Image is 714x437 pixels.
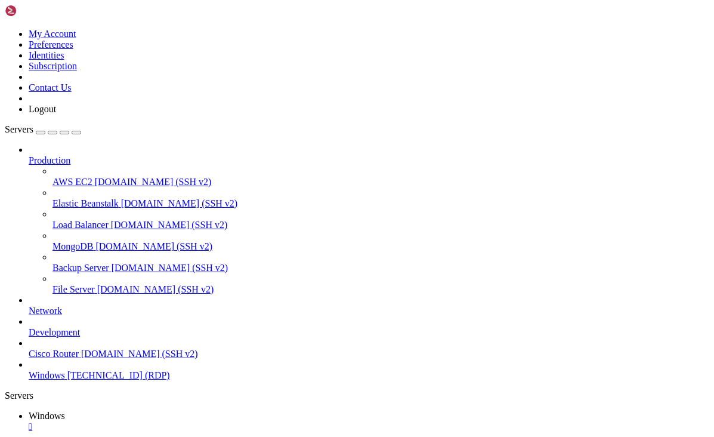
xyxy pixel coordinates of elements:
[29,421,709,432] a: 
[5,124,81,134] a: Servers
[29,39,73,50] a: Preferences
[29,104,56,114] a: Logout
[29,370,65,380] span: Windows
[81,349,198,359] span: [DOMAIN_NAME] (SSH v2)
[52,220,709,230] a: Load Balancer [DOMAIN_NAME] (SSH v2)
[29,144,709,295] li: Production
[29,370,709,381] a: Windows [TECHNICAL_ID] (RDP)
[52,220,109,230] span: Load Balancer
[29,155,70,165] span: Production
[29,29,76,39] a: My Account
[5,5,73,17] img: Shellngn
[5,390,709,401] div: Servers
[52,263,709,273] a: Backup Server [DOMAIN_NAME] (SSH v2)
[52,273,709,295] li: File Server [DOMAIN_NAME] (SSH v2)
[29,82,72,93] a: Contact Us
[52,284,709,295] a: File Server [DOMAIN_NAME] (SSH v2)
[52,209,709,230] li: Load Balancer [DOMAIN_NAME] (SSH v2)
[52,252,709,273] li: Backup Server [DOMAIN_NAME] (SSH v2)
[29,349,79,359] span: Cisco Router
[52,177,92,187] span: AWS EC2
[29,349,709,359] a: Cisco Router [DOMAIN_NAME] (SSH v2)
[29,327,709,338] a: Development
[52,230,709,252] li: MongoDB [DOMAIN_NAME] (SSH v2)
[95,177,212,187] span: [DOMAIN_NAME] (SSH v2)
[29,306,709,316] a: Network
[29,50,64,60] a: Identities
[97,284,214,294] span: [DOMAIN_NAME] (SSH v2)
[95,241,212,251] span: [DOMAIN_NAME] (SSH v2)
[52,187,709,209] li: Elastic Beanstalk [DOMAIN_NAME] (SSH v2)
[121,198,238,208] span: [DOMAIN_NAME] (SSH v2)
[29,327,80,337] span: Development
[52,241,93,251] span: MongoDB
[29,316,709,338] li: Development
[52,198,119,208] span: Elastic Beanstalk
[29,61,77,71] a: Subscription
[111,220,228,230] span: [DOMAIN_NAME] (SSH v2)
[29,411,709,432] a: Windows
[52,166,709,187] li: AWS EC2 [DOMAIN_NAME] (SSH v2)
[5,124,33,134] span: Servers
[29,411,65,421] span: Windows
[29,155,709,166] a: Production
[52,198,709,209] a: Elastic Beanstalk [DOMAIN_NAME] (SSH v2)
[29,359,709,381] li: Windows [TECHNICAL_ID] (RDP)
[67,370,170,380] span: [TECHNICAL_ID] (RDP)
[112,263,228,273] span: [DOMAIN_NAME] (SSH v2)
[52,241,709,252] a: MongoDB [DOMAIN_NAME] (SSH v2)
[29,295,709,316] li: Network
[52,263,109,273] span: Backup Server
[29,338,709,359] li: Cisco Router [DOMAIN_NAME] (SSH v2)
[52,284,95,294] span: File Server
[29,306,62,316] span: Network
[52,177,709,187] a: AWS EC2 [DOMAIN_NAME] (SSH v2)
